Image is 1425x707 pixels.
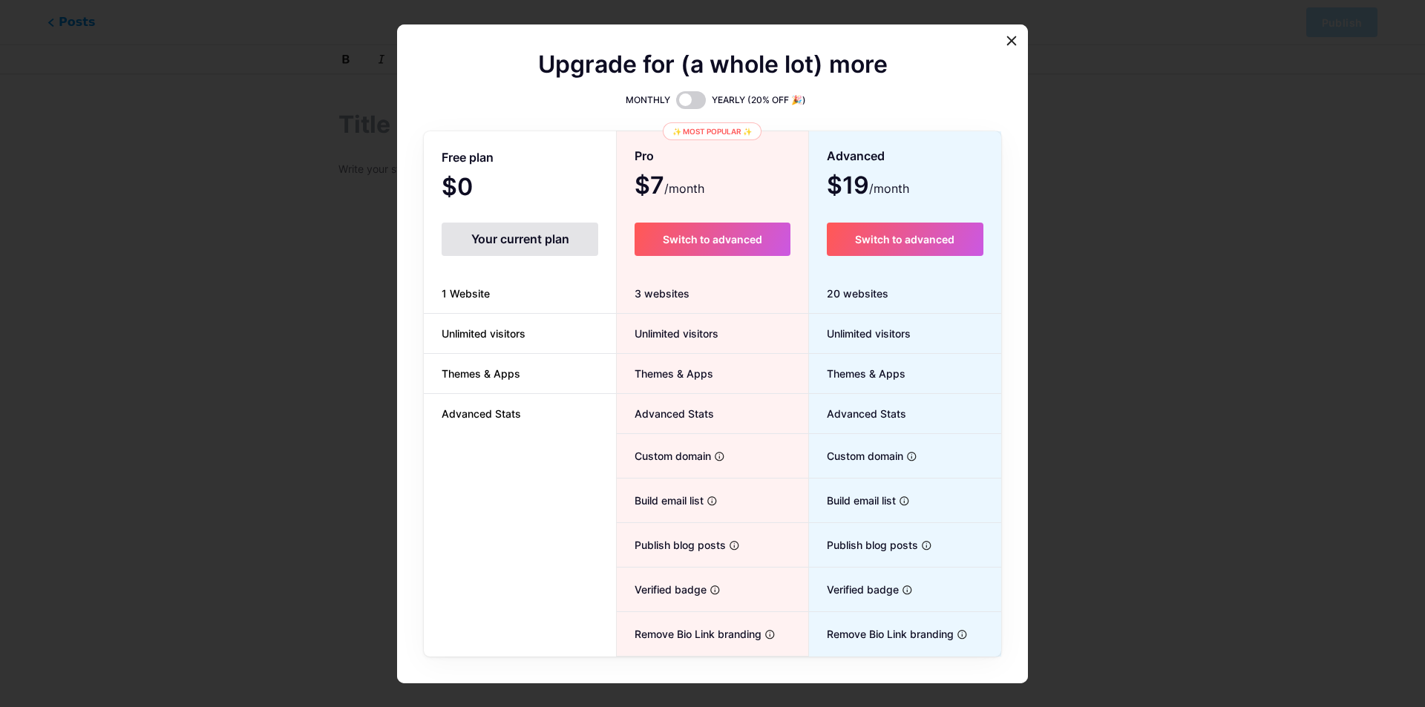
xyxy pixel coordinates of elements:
span: Pro [635,143,654,169]
span: Unlimited visitors [809,326,911,341]
span: Advanced [827,143,885,169]
span: /month [869,180,909,197]
span: MONTHLY [626,93,670,108]
span: YEARLY (20% OFF 🎉) [712,93,806,108]
span: Themes & Apps [809,366,905,381]
span: $19 [827,177,909,197]
div: Your current plan [442,223,598,256]
span: Verified badge [809,582,899,597]
div: ✨ Most popular ✨ [663,122,761,140]
span: Unlimited visitors [617,326,718,341]
span: Themes & Apps [424,366,538,381]
span: /month [664,180,704,197]
span: Advanced Stats [424,406,539,421]
span: 1 Website [424,286,508,301]
span: Remove Bio Link branding [617,626,761,642]
button: Switch to advanced [635,223,790,256]
span: Build email list [617,493,704,508]
span: Publish blog posts [617,537,726,553]
div: 3 websites [617,274,807,314]
span: Custom domain [809,448,903,464]
span: Switch to advanced [855,233,954,246]
span: Advanced Stats [617,406,714,421]
div: 20 websites [809,274,1001,314]
span: Build email list [809,493,896,508]
span: Free plan [442,145,494,171]
span: Remove Bio Link branding [809,626,954,642]
span: Advanced Stats [809,406,906,421]
span: Unlimited visitors [424,326,543,341]
span: $7 [635,177,704,197]
span: Publish blog posts [809,537,918,553]
span: Themes & Apps [617,366,713,381]
span: $0 [442,178,513,199]
span: Verified badge [617,582,707,597]
span: Custom domain [617,448,711,464]
span: Upgrade for (a whole lot) more [538,56,888,73]
span: Switch to advanced [663,233,762,246]
button: Switch to advanced [827,223,983,256]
